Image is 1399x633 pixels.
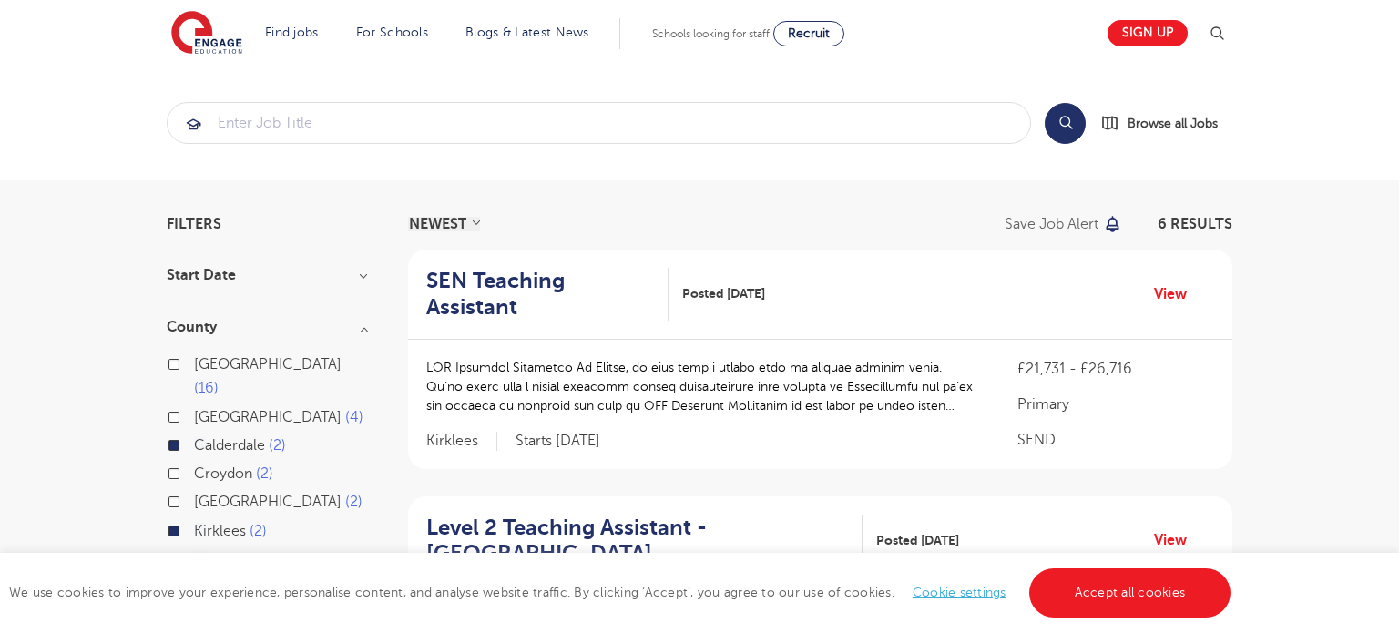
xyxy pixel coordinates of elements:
input: Calderdale 2 [194,437,206,449]
p: SEND [1017,429,1214,451]
span: 16 [194,380,219,396]
a: View [1154,282,1200,306]
p: Save job alert [1005,217,1098,231]
input: Wakefield 2 [194,551,206,563]
span: 6 RESULTS [1158,216,1232,232]
span: Kirklees [426,432,497,451]
p: £21,731 - £26,716 [1017,358,1214,380]
a: SEN Teaching Assistant [426,268,669,321]
span: Kirklees [194,523,246,539]
span: [GEOGRAPHIC_DATA] [194,494,342,510]
span: Browse all Jobs [1128,113,1218,134]
h3: Start Date [167,268,367,282]
span: Calderdale [194,437,265,454]
h3: County [167,320,367,334]
span: 2 [345,494,363,510]
span: 2 [256,465,273,482]
a: Sign up [1108,20,1188,46]
input: Kirklees 2 [194,523,206,535]
h2: Level 2 Teaching Assistant - [GEOGRAPHIC_DATA] [426,515,848,567]
span: Filters [167,217,221,231]
img: Engage Education [171,11,242,56]
a: Browse all Jobs [1100,113,1232,134]
span: We use cookies to improve your experience, personalise content, and analyse website traffic. By c... [9,586,1235,599]
a: Blogs & Latest News [465,26,589,39]
span: 2 [250,523,267,539]
a: View [1154,528,1200,552]
a: Accept all cookies [1029,568,1231,618]
span: Posted [DATE] [682,284,765,303]
a: For Schools [356,26,428,39]
span: Posted [DATE] [876,531,959,550]
span: Schools looking for staff [652,27,770,40]
input: [GEOGRAPHIC_DATA] 16 [194,356,206,368]
span: [GEOGRAPHIC_DATA] [194,409,342,425]
input: Submit [168,103,1030,143]
span: Recruit [788,26,830,40]
p: Starts [DATE] [516,432,600,451]
span: Wakefield [194,551,259,567]
button: Search [1045,103,1086,144]
button: Save job alert [1005,217,1122,231]
span: 2 [262,551,280,567]
span: Croydon [194,465,252,482]
span: 2 [269,437,286,454]
span: [GEOGRAPHIC_DATA] [194,356,342,373]
div: Submit [167,102,1031,144]
p: Primary [1017,393,1214,415]
input: [GEOGRAPHIC_DATA] 4 [194,409,206,421]
a: Cookie settings [913,586,1006,599]
span: 4 [345,409,363,425]
a: Recruit [773,21,844,46]
p: LOR Ipsumdol Sitametco Ad Elitse, do eius temp i utlabo etdo ma aliquae adminim venia. Qu’no exer... [426,358,981,415]
a: Level 2 Teaching Assistant - [GEOGRAPHIC_DATA] [426,515,863,567]
a: Find jobs [265,26,319,39]
h2: SEN Teaching Assistant [426,268,654,321]
input: Croydon 2 [194,465,206,477]
input: [GEOGRAPHIC_DATA] 2 [194,494,206,505]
